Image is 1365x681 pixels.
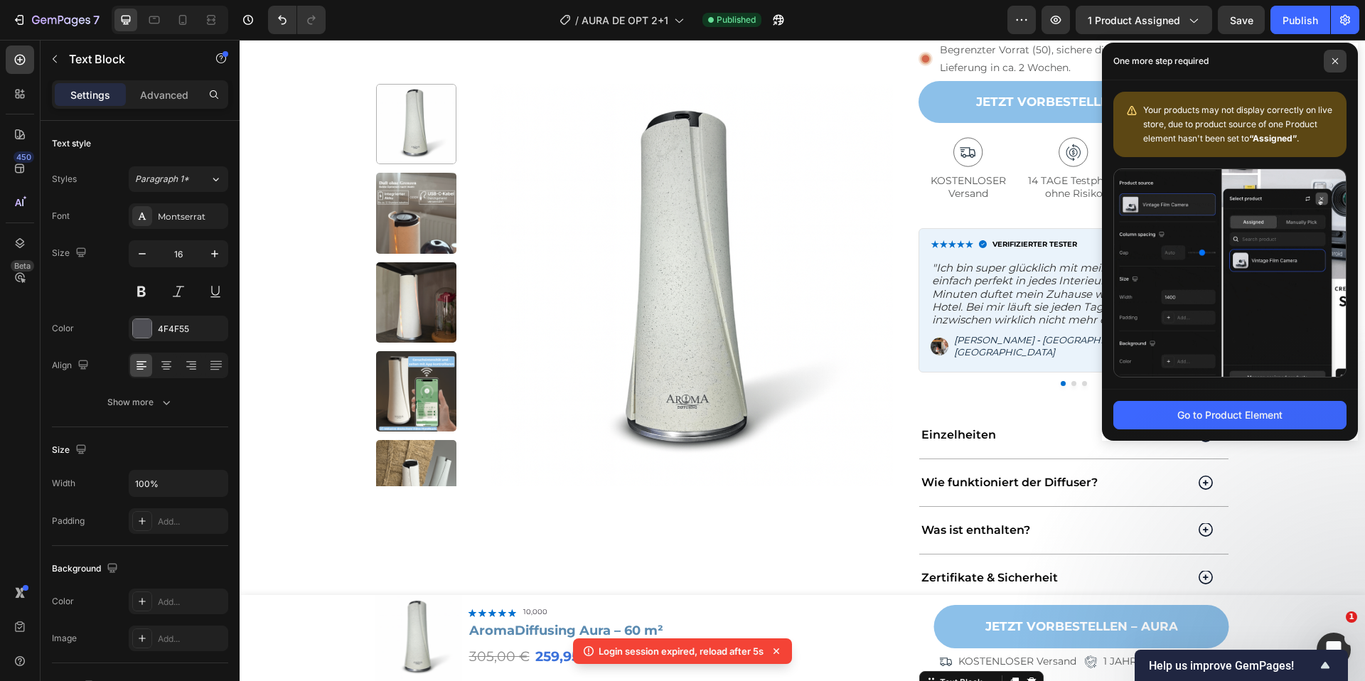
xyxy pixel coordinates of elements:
[692,222,976,287] p: "Ich bin super glücklich mit meiner Aura, sie passt einfach perfekt in jedes Interieur. Nach nur ...
[1088,13,1180,28] span: 1 product assigned
[14,151,34,163] div: 450
[1346,611,1357,623] span: 1
[136,400,217,481] img: AromaDiffusing Aura – 60 m² - AromaDiffusing
[819,97,849,127] img: gempages_558143107544122270-dbd8a844-3f06-4b70-9581-fc7944818e64.svg
[1177,407,1283,422] div: Go to Product Element
[1149,659,1317,672] span: Help us improve GemPages!
[924,97,954,127] img: gempages_558143107544122270-3ff8759c-cbd3-409a-88e8-3e163d77c859.svg
[1230,14,1253,26] span: Save
[682,483,791,498] p: Was ist enthalten?
[691,200,734,209] img: gempages_558143107544122270-88b59f2a-600a-4b64-9965-15eda3d391f2.webp
[129,166,228,192] button: Paragraph 1*
[575,13,579,28] span: /
[679,41,990,83] button: JETZT Vorbestellen – AURA
[52,137,91,150] div: Text style
[713,293,978,321] h6: [PERSON_NAME] - [GEOGRAPHIC_DATA], [GEOGRAPHIC_DATA]
[284,568,308,577] p: 10,000
[1143,104,1332,144] span: Your products may not display correctly on live store, due to product source of one Product eleme...
[52,632,77,645] div: Image
[136,222,217,303] img: AromaDiffusing Aura – 60 m² - AromaDiffusing
[158,633,225,645] div: Add...
[107,395,173,409] div: Show more
[52,515,85,527] div: Padding
[832,341,837,346] button: Dot
[52,441,90,460] div: Size
[52,322,74,335] div: Color
[691,298,709,316] img: gempages_558143107544122270-5cb59ac9-0221-4ed8-9f2a-4207d9c31253.png
[889,133,989,161] h6: 1 JAHR Garantie
[746,578,938,596] p: JETZT VORBESTELLEN – AURA
[1149,657,1334,674] button: Show survey - Help us improve GemPages!
[228,603,291,631] div: 305,00 €
[158,515,225,528] div: Add...
[737,55,929,69] div: JETZT Vorbestellen – AURA
[228,582,689,601] h1: AromaDiffusing Aura – 60 m²
[52,595,74,608] div: Color
[1249,133,1297,144] b: “Assigned”
[719,615,837,629] p: KOSTENLOSER Versand
[69,50,190,68] p: Text Block
[1317,633,1351,667] iframe: Intercom live chat
[251,44,653,446] img: AromaDiffusing Aura – 60 m² - AromaDiffusing
[433,606,477,627] div: 45,05 €
[240,40,1365,681] iframe: Design area
[1076,6,1212,34] button: 1 product assigned
[700,1,988,36] p: Begrenzter Vorrat (50), sichere dir jetzt dein Exemplar. Lieferung in ca. 2 Wochen.
[1113,401,1347,429] button: Go to Product Element
[70,87,110,102] p: Settings
[52,244,90,263] div: Size
[682,387,756,403] p: Einzelheiten
[714,97,744,127] img: gempages_558143107544122270-8448d75a-02ea-4d8f-bc2a-fb23ffadadd6.svg
[6,6,106,34] button: 7
[52,477,75,490] div: Width
[599,644,764,658] p: Login session expired, reload after 5s
[52,173,77,186] div: Styles
[582,13,668,28] span: AURA DE OPT 2+1
[1270,6,1330,34] button: Publish
[52,356,92,375] div: Align
[294,603,355,631] div: 259,95 €
[364,606,433,628] div: SPAREN SIE
[52,559,121,579] div: Background
[136,133,217,213] img: AromaDiffusing Aura – 60 m² - AromaDiffusing
[784,133,884,161] h6: 14 TAGE Testphase ohne Risiko
[682,435,858,451] p: Wie funktioniert der Diffuser?
[158,596,225,608] div: Add...
[821,341,826,346] button: Dot
[842,341,847,346] button: Dot
[158,210,225,223] div: Montserrat
[268,6,326,34] div: Undo/Redo
[864,615,942,629] p: 1 JAHR Garantie
[11,260,34,272] div: Beta
[129,471,227,496] input: Auto
[679,11,693,26] img: gempages_558143107544122270-06c59f37-dece-4f1a-9a1f-2e5a1cc8412f.png
[717,14,756,26] span: Published
[52,390,228,415] button: Show more
[1113,54,1209,68] p: One more step required
[697,636,746,649] div: Text Block
[753,200,837,209] p: Verifizierter Tester
[135,173,189,186] span: Paragraph 1*
[52,210,70,222] div: Font
[679,133,778,161] h6: KOSTENLOSER Versand
[1218,6,1265,34] button: Save
[1283,13,1318,28] div: Publish
[158,323,225,336] div: 4F4F55
[682,530,818,546] p: Zertifikate & Sicherheit
[136,311,217,392] img: AromaDiffusing Aura – 60 m² - AromaDiffusing
[695,565,990,608] a: JETZT VORBESTELLEN – AURA
[140,87,188,102] p: Advanced
[93,11,100,28] p: 7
